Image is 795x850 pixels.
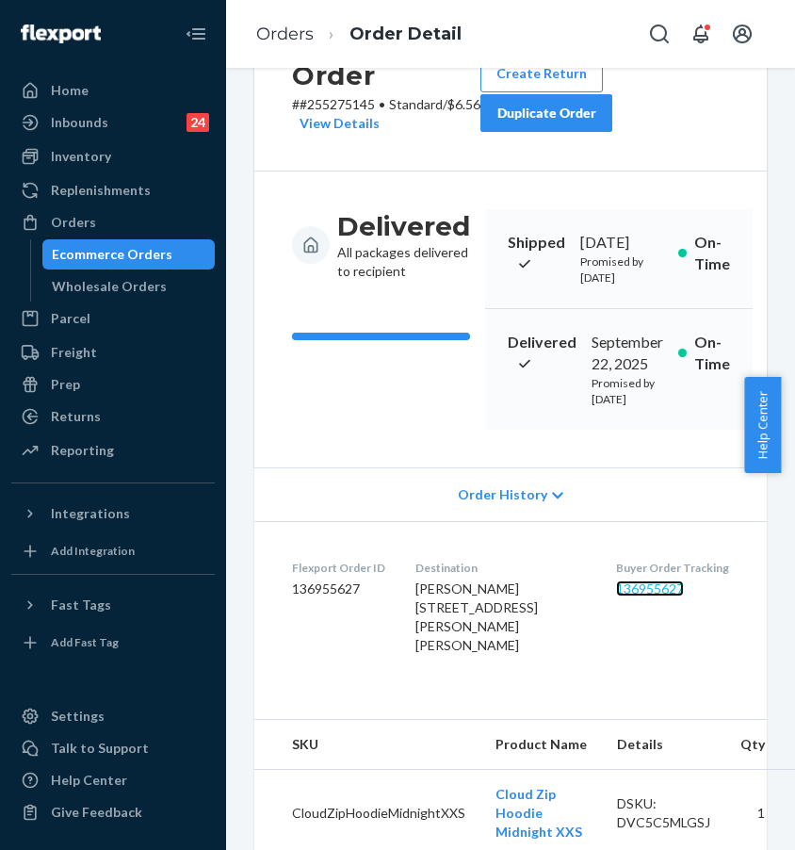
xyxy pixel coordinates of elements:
[51,113,108,132] div: Inbounds
[51,634,119,650] div: Add Fast Tag
[480,720,602,770] th: Product Name
[602,720,725,770] th: Details
[389,96,443,112] span: Standard
[177,15,215,53] button: Close Navigation
[415,560,586,576] dt: Destination
[11,175,215,205] a: Replenishments
[51,803,142,822] div: Give Feedback
[495,786,582,840] a: Cloud Zip Hoodie Midnight XXS
[617,794,710,832] div: DSKU: DVC5C5MLGSJ
[508,332,576,375] p: Delivered
[580,232,663,253] div: [DATE]
[592,375,663,407] p: Promised by [DATE]
[379,96,385,112] span: •
[51,375,80,394] div: Prep
[682,15,720,53] button: Open notifications
[51,543,135,559] div: Add Integration
[241,7,477,62] ol: breadcrumbs
[256,24,314,44] a: Orders
[11,499,215,529] button: Integrations
[21,25,101,43] img: Flexport logo
[40,13,107,30] span: Support
[11,75,215,106] a: Home
[337,209,470,281] div: All packages delivered to recipient
[723,15,761,53] button: Open account menu
[187,113,209,132] div: 24
[480,55,603,92] button: Create Return
[51,213,96,232] div: Orders
[11,141,215,172] a: Inventory
[415,580,538,653] span: [PERSON_NAME] [STREET_ADDRESS][PERSON_NAME][PERSON_NAME]
[51,309,90,328] div: Parcel
[292,580,385,598] dd: 136955627
[616,560,729,576] dt: Buyer Order Tracking
[51,707,105,726] div: Settings
[11,107,215,138] a: Inbounds24
[11,701,215,731] a: Settings
[580,253,663,286] p: Promised by [DATE]
[11,628,215,658] a: Add Fast Tag
[11,733,215,763] button: Talk to Support
[11,369,215,400] a: Prep
[292,560,385,576] dt: Flexport Order ID
[337,209,470,243] h3: Delivered
[11,797,215,827] button: Give Feedback
[51,739,149,758] div: Talk to Support
[592,332,663,375] div: September 22, 2025
[641,15,678,53] button: Open Search Box
[292,95,480,133] p: # #255275145 / $6.56
[254,720,480,770] th: SKU
[11,765,215,795] a: Help Center
[480,94,612,132] button: Duplicate Order
[11,207,215,237] a: Orders
[744,377,781,473] button: Help Center
[52,245,172,264] div: Ecommerce Orders
[616,580,684,597] a: 136955627
[51,771,127,790] div: Help Center
[51,441,114,460] div: Reporting
[496,104,596,123] div: Duplicate Order
[51,181,151,200] div: Replenishments
[11,435,215,466] a: Reporting
[694,232,730,275] p: On-Time
[51,81,89,100] div: Home
[51,596,111,614] div: Fast Tags
[508,232,565,275] p: Shipped
[42,239,216,270] a: Ecommerce Orders
[11,303,215,334] a: Parcel
[694,332,730,375] p: On-Time
[52,277,167,296] div: Wholesale Orders
[51,343,97,362] div: Freight
[11,536,215,566] a: Add Integration
[51,147,111,166] div: Inventory
[42,271,216,302] a: Wholesale Orders
[51,407,101,426] div: Returns
[11,337,215,368] a: Freight
[292,114,380,133] button: View Details
[458,485,547,504] span: Order History
[11,401,215,432] a: Returns
[51,504,130,523] div: Integrations
[349,24,462,44] a: Order Detail
[11,590,215,620] button: Fast Tags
